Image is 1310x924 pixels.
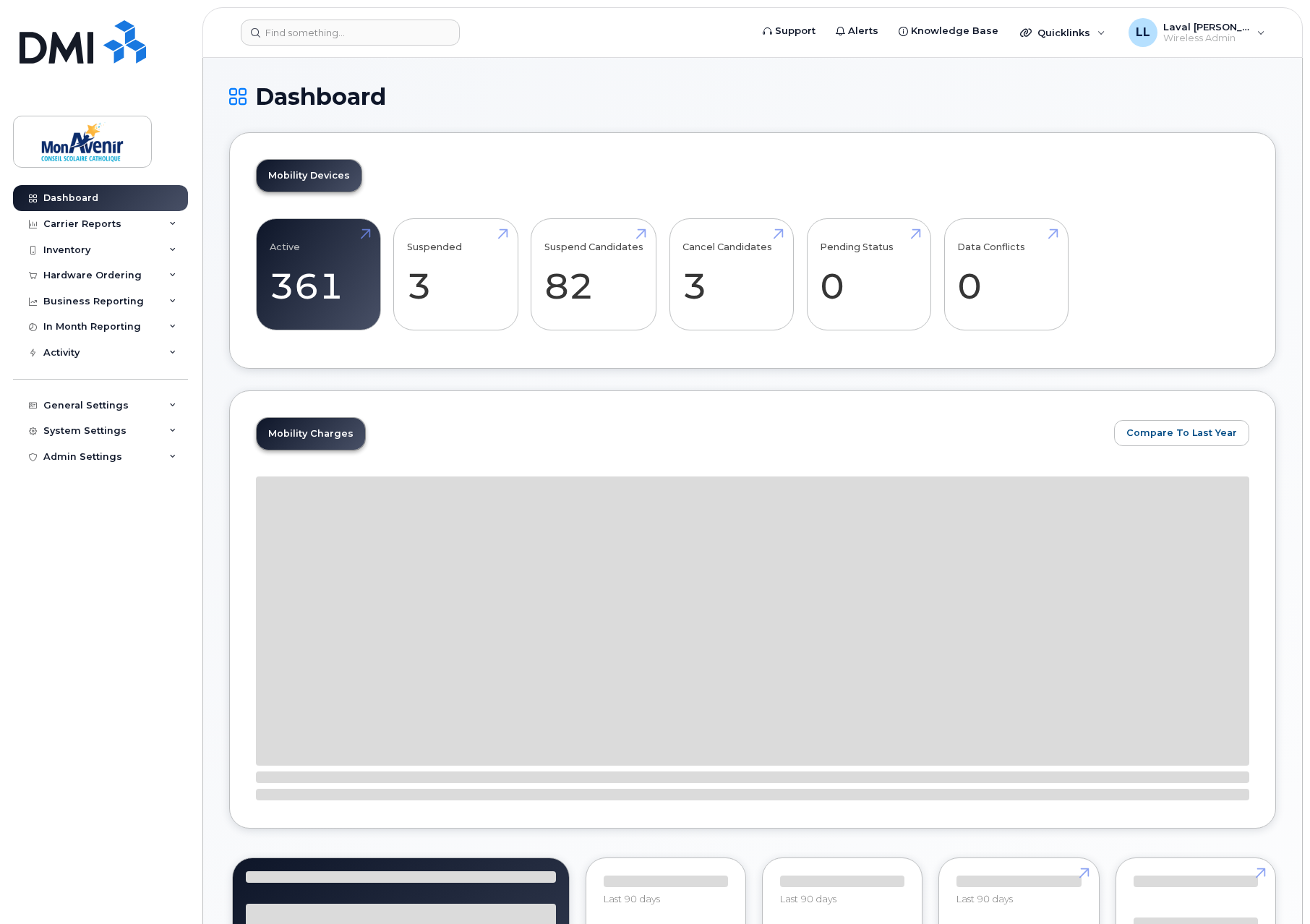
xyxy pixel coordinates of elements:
h1: Dashboard [229,84,1276,109]
a: Pending Status 0 [820,227,917,322]
span: Last 90 days [956,893,1013,904]
span: Compare To Last Year [1126,426,1237,440]
a: Data Conflicts 0 [957,227,1055,322]
a: Active 361 [270,227,367,322]
a: Cancel Candidates 3 [682,227,780,322]
a: Mobility Devices [257,160,361,192]
span: Last 90 days [780,893,836,904]
a: Mobility Charges [257,418,365,450]
button: Compare To Last Year [1114,420,1249,446]
a: Suspended 3 [407,227,505,322]
a: Suspend Candidates 82 [544,227,643,322]
span: Last 90 days [604,893,660,904]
